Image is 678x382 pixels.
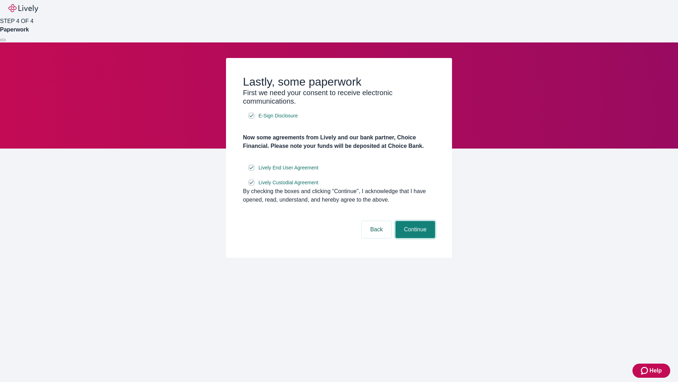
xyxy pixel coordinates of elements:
img: Lively [8,4,38,13]
a: e-sign disclosure document [257,163,320,172]
button: Back [362,221,391,238]
a: e-sign disclosure document [257,178,320,187]
h2: Lastly, some paperwork [243,75,435,88]
span: Help [649,366,662,375]
a: e-sign disclosure document [257,111,299,120]
button: Continue [395,221,435,238]
span: Lively End User Agreement [258,164,319,172]
svg: Zendesk support icon [641,366,649,375]
div: By checking the boxes and clicking “Continue", I acknowledge that I have opened, read, understand... [243,187,435,204]
h4: Now some agreements from Lively and our bank partner, Choice Financial. Please note your funds wi... [243,133,435,150]
h3: First we need your consent to receive electronic communications. [243,88,435,105]
button: Zendesk support iconHelp [632,364,670,378]
span: E-Sign Disclosure [258,112,298,120]
span: Lively Custodial Agreement [258,179,319,186]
